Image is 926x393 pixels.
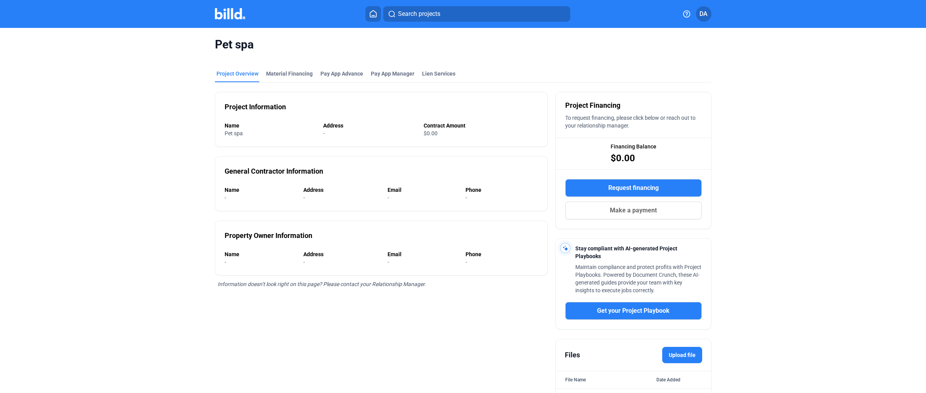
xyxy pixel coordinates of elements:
div: Project Overview [216,70,258,78]
button: Get your Project Playbook [565,302,702,320]
span: - [466,195,467,201]
div: Name [225,250,296,258]
span: - [303,259,305,265]
div: General Contractor Information [225,166,323,177]
span: - [466,259,467,265]
div: Property Owner Information [225,230,312,241]
span: Request financing [608,183,659,193]
span: Financing Balance [611,143,656,150]
span: - [225,195,226,201]
span: $0.00 [611,152,635,164]
div: Material Financing [266,70,313,78]
div: Name [225,186,296,194]
span: $0.00 [424,130,438,136]
span: DA [699,9,708,19]
button: Make a payment [565,202,702,219]
span: Pay App Manager [371,70,414,78]
div: Email [388,250,458,258]
div: Address [303,250,380,258]
span: - [303,195,305,201]
div: Phone [466,186,538,194]
span: Stay compliant with AI-generated Project Playbooks [575,245,677,259]
span: - [388,259,389,265]
span: - [323,130,325,136]
span: Get your Project Playbook [597,306,670,315]
div: Phone [466,250,538,258]
div: Date Added [656,376,702,384]
div: Contract Amount [424,122,538,129]
div: Email [388,186,458,194]
span: Pet spa [215,37,711,52]
img: Billd Company Logo [215,8,246,19]
span: Maintain compliance and protect profits with Project Playbooks. Powered by Document Crunch, these... [575,264,701,293]
div: Files [565,350,580,360]
span: Information doesn’t look right on this page? Please contact your Relationship Manager. [218,281,426,287]
div: Pay App Advance [320,70,363,78]
div: Name [225,122,315,129]
span: To request financing, please click below or reach out to your relationship manager. [565,115,696,129]
div: Project Information [225,102,286,112]
label: Upload file [662,347,702,363]
span: - [388,195,389,201]
span: Project Financing [565,100,620,111]
button: Request financing [565,179,702,197]
div: Address [323,122,416,129]
div: File Name [565,376,586,384]
div: Address [303,186,380,194]
div: Lien Services [422,70,455,78]
button: DA [696,6,711,22]
span: - [225,259,226,265]
span: Pet spa [225,130,243,136]
span: Make a payment [610,206,657,215]
span: Search projects [398,9,440,19]
button: Search projects [383,6,570,22]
